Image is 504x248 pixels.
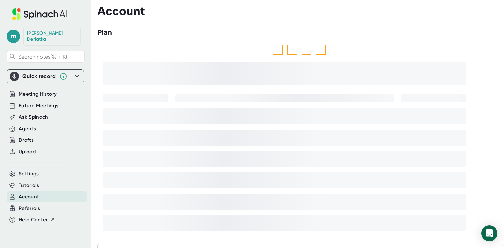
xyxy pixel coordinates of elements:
div: Quick record [22,73,56,80]
div: Open Intercom Messenger [481,225,497,241]
button: Tutorials [19,182,39,189]
span: m [7,30,20,43]
button: Drafts [19,136,34,144]
div: Quick record [10,70,81,83]
button: Agents [19,125,36,133]
h3: Plan [97,28,112,38]
div: Mike Derlatka [27,30,77,42]
button: Settings [19,170,39,178]
button: Help Center [19,216,55,224]
button: Referrals [19,205,40,212]
button: Account [19,193,39,201]
button: Future Meetings [19,102,58,110]
span: Search notes (⌘ + K) [18,54,67,60]
button: Ask Spinach [19,113,48,121]
button: Upload [19,148,36,156]
button: Meeting History [19,90,57,98]
h3: Account [97,5,145,18]
span: Help Center [19,216,48,224]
